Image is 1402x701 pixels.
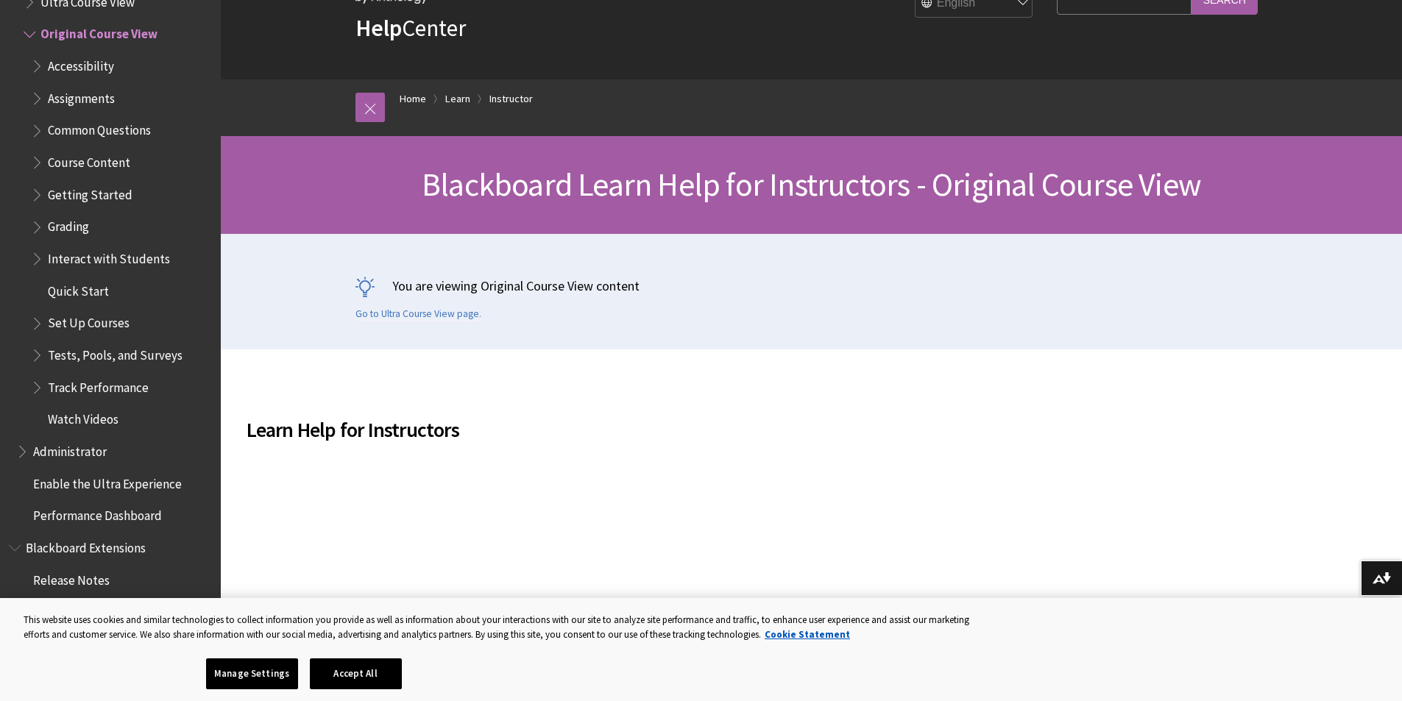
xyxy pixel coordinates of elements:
a: Home [400,90,426,108]
button: Manage Settings [206,658,298,689]
span: Administrator [33,439,107,459]
p: You are viewing Original Course View content [355,277,1268,295]
a: HelpCenter [355,13,466,43]
span: Assignments [48,86,115,106]
a: More information about your privacy, opens in a new tab [765,628,850,641]
span: Interact with Students [48,246,170,266]
a: Learn [445,90,470,108]
span: Watch Videos [48,408,118,427]
span: Enable the Ultra Experience [33,472,182,491]
span: Performance Dashboard [33,504,162,524]
span: Track Performance [48,375,149,395]
span: Learn Help for Instructors [247,414,1159,445]
span: Blackboard Learn Help for Instructors - Original Course View [422,164,1201,204]
span: Grading [48,215,89,235]
div: This website uses cookies and similar technologies to collect information you provide as well as ... [24,613,982,641]
a: Instructor [489,90,533,108]
span: Blackboard Extensions [26,535,146,555]
span: Set Up Courses [48,311,130,331]
span: Release Notes [33,568,110,588]
strong: Help [355,13,402,43]
span: Getting Started [48,182,132,202]
button: Accept All [310,658,402,689]
span: Common Questions [48,118,151,138]
span: Quick Start [48,279,109,299]
span: Course Content [48,150,130,170]
span: Tests, Pools, and Surveys [48,343,183,363]
span: Accessibility [48,54,114,74]
a: Go to Ultra Course View page. [355,307,481,321]
span: Original Course View [40,22,157,42]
